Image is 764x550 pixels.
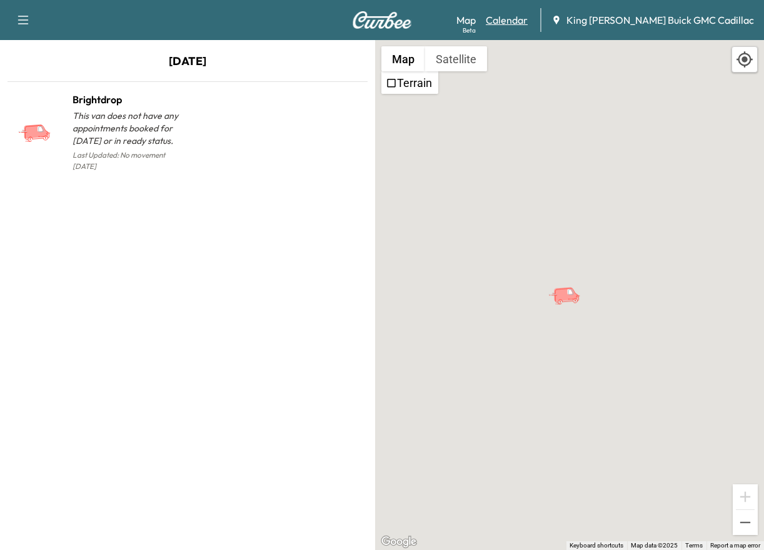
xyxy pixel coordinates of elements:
div: Recenter map [731,46,758,73]
h1: Brightdrop [73,92,188,107]
button: Show satellite imagery [425,46,487,71]
li: Terrain [383,73,437,93]
div: Beta [463,26,476,35]
a: Report a map error [710,542,760,549]
span: King [PERSON_NAME] Buick GMC Cadillac [566,13,754,28]
span: Map data ©2025 [631,542,678,549]
button: Zoom out [733,510,758,535]
button: Zoom in [733,484,758,509]
a: Open this area in Google Maps (opens a new window) [378,534,420,550]
a: Terms (opens in new tab) [685,542,703,549]
button: Keyboard shortcuts [570,541,623,550]
gmp-advanced-marker: Brightdrop [548,273,591,295]
img: Curbee Logo [352,11,412,29]
p: Last Updated: No movement [DATE] [73,147,188,175]
p: This van does not have any appointments booked for [DATE] or in ready status. [73,109,188,147]
a: Calendar [486,13,528,28]
img: Google [378,534,420,550]
ul: Show street map [381,71,438,94]
button: Show street map [381,46,425,71]
label: Terrain [397,76,432,89]
a: MapBeta [456,13,476,28]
